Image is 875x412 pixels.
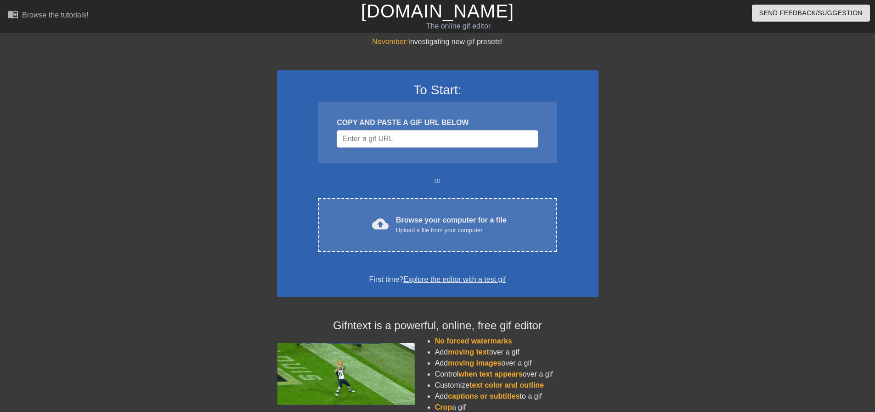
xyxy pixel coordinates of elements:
button: Send Feedback/Suggestion [752,5,870,22]
li: Add over a gif [435,347,598,358]
span: Crop [435,403,452,411]
div: First time? [289,274,587,285]
div: Browse your computer for a file [396,215,507,235]
li: Customize [435,380,598,391]
a: Explore the editor with a test gif [403,275,506,283]
div: Upload a file from your computer [396,226,507,235]
div: or [301,175,575,186]
span: when text appears [458,370,523,378]
span: Send Feedback/Suggestion [759,7,863,19]
input: Username [337,130,538,148]
span: text color and outline [469,381,544,389]
div: The online gif editor [296,21,621,32]
span: cloud_upload [372,216,389,232]
a: Browse the tutorials! [7,9,89,23]
li: Control over a gif [435,369,598,380]
span: captions or subtitles [448,392,519,400]
img: football_small.gif [277,343,415,405]
div: Browse the tutorials! [22,11,89,19]
li: Add over a gif [435,358,598,369]
span: menu_book [7,9,18,20]
span: No forced watermarks [435,337,512,345]
a: [DOMAIN_NAME] [361,1,514,21]
div: Investigating new gif presets! [277,36,598,47]
span: moving images [448,359,501,367]
h4: Gifntext is a powerful, online, free gif editor [277,319,598,332]
div: COPY AND PASTE A GIF URL BELOW [337,117,538,128]
li: Add to a gif [435,391,598,402]
span: moving text [448,348,489,356]
span: November: [372,38,408,46]
h3: To Start: [289,82,587,98]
